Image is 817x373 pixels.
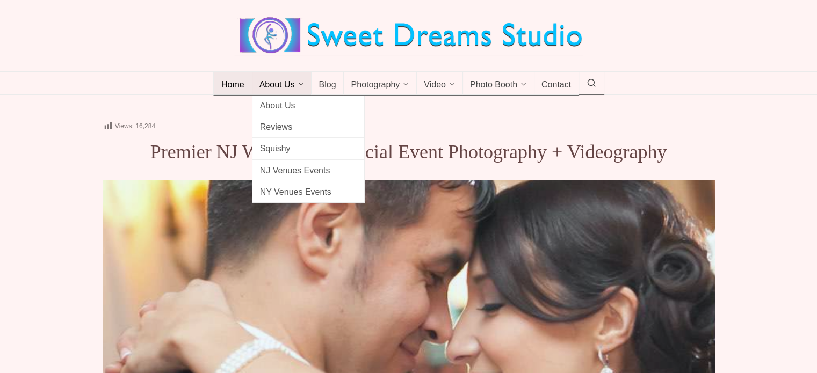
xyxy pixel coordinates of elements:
span: About Us [260,98,357,113]
span: About Us [259,80,295,91]
span: Premier NJ Wedding & Special Event Photography + Videography [150,141,667,163]
a: Blog [311,72,344,96]
span: Video [424,80,446,91]
span: Home [221,80,244,91]
span: NY Venues Events [260,185,357,199]
a: Squishy [252,138,364,159]
a: About Us [252,72,312,96]
a: Photo Booth [462,72,534,96]
a: NY Venues Events [252,181,364,202]
img: Best Wedding Event Photography Photo Booth Videography NJ NY [234,16,583,55]
span: Photography [351,80,400,91]
span: Views: [115,122,134,130]
a: About Us [252,95,364,116]
span: Photo Booth [470,80,517,91]
span: Contact [541,80,571,91]
span: 16,284 [135,122,155,130]
span: Blog [319,80,336,91]
a: Video [416,72,463,96]
a: Photography [343,72,417,96]
span: Reviews [260,120,357,134]
a: Reviews [252,116,364,138]
a: Home [213,72,252,96]
span: Squishy [260,141,357,156]
a: NJ Venues Events [252,160,364,181]
span: NJ Venues Events [260,163,357,178]
a: Contact [534,72,579,96]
